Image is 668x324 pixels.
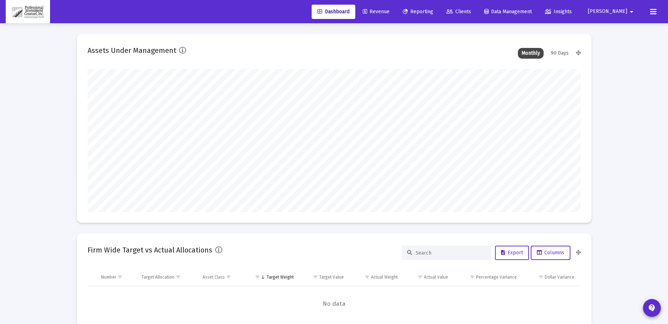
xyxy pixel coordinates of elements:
[313,274,318,280] span: Show filter options for column 'Target Value'
[417,274,423,280] span: Show filter options for column 'Actual Value'
[403,269,453,286] td: Column Actual Value
[88,300,581,308] span: No data
[547,48,572,59] div: 90 Days
[357,5,395,19] a: Revenue
[397,5,439,19] a: Reporting
[501,250,523,256] span: Export
[588,9,627,15] span: [PERSON_NAME]
[255,274,260,280] span: Show filter options for column 'Target Weight'
[371,274,398,280] div: Actual Weight
[539,5,578,19] a: Insights
[441,5,477,19] a: Clients
[470,274,475,280] span: Show filter options for column 'Percentage Variance'
[545,9,572,15] span: Insights
[312,5,355,19] a: Dashboard
[453,269,522,286] td: Column Percentage Variance
[479,5,538,19] a: Data Management
[88,269,581,322] div: Data grid
[142,274,174,280] div: Target Allocation
[96,269,137,286] td: Column Number
[226,274,231,280] span: Show filter options for column 'Asset Class'
[538,274,544,280] span: Show filter options for column 'Dollar Variance'
[117,274,123,280] span: Show filter options for column 'Number'
[531,246,570,260] button: Columns
[416,250,486,256] input: Search
[518,48,544,59] div: Monthly
[137,269,198,286] td: Column Target Allocation
[299,269,349,286] td: Column Target Value
[317,9,350,15] span: Dashboard
[484,9,532,15] span: Data Management
[627,5,636,19] mat-icon: arrow_drop_down
[11,5,45,19] img: Dashboard
[88,244,212,256] h2: Firm Wide Target vs Actual Allocations
[203,274,225,280] div: Asset Class
[446,9,471,15] span: Clients
[198,269,245,286] td: Column Asset Class
[495,246,529,260] button: Export
[365,274,370,280] span: Show filter options for column 'Actual Weight'
[245,269,299,286] td: Column Target Weight
[319,274,344,280] div: Target Value
[579,4,644,19] button: [PERSON_NAME]
[267,274,294,280] div: Target Weight
[175,274,181,280] span: Show filter options for column 'Target Allocation'
[545,274,574,280] div: Dollar Variance
[522,269,580,286] td: Column Dollar Variance
[476,274,517,280] div: Percentage Variance
[403,9,433,15] span: Reporting
[648,304,656,312] mat-icon: contact_support
[363,9,390,15] span: Revenue
[349,269,402,286] td: Column Actual Weight
[101,274,116,280] div: Number
[537,250,564,256] span: Columns
[424,274,448,280] div: Actual Value
[88,45,176,56] h2: Assets Under Management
